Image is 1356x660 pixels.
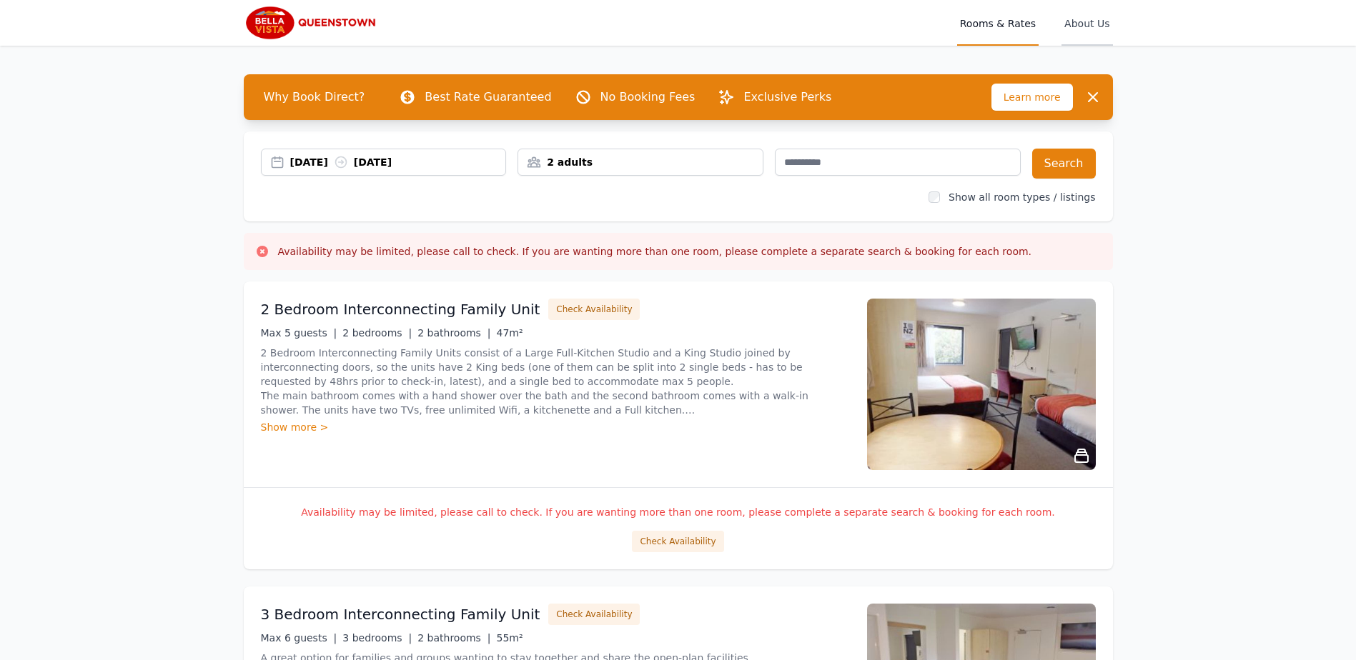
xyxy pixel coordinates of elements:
div: Show more > [261,420,850,434]
label: Show all room types / listings [949,191,1095,203]
p: Availability may be limited, please call to check. If you are wanting more than one room, please ... [261,505,1096,519]
h3: 3 Bedroom Interconnecting Family Unit [261,604,540,624]
h3: Availability may be limited, please call to check. If you are wanting more than one room, please ... [278,244,1032,259]
p: No Booking Fees [600,89,696,106]
span: 2 bathrooms | [417,327,490,339]
span: Max 6 guests | [261,632,337,644]
h3: 2 Bedroom Interconnecting Family Unit [261,299,540,319]
p: Best Rate Guaranteed [425,89,551,106]
p: 2 Bedroom Interconnecting Family Units consist of a Large Full-Kitchen Studio and a King Studio j... [261,346,850,417]
span: 55m² [497,632,523,644]
div: [DATE] [DATE] [290,155,506,169]
p: Exclusive Perks [743,89,831,106]
img: Bella Vista Queenstown [244,6,381,40]
span: Max 5 guests | [261,327,337,339]
button: Check Availability [548,604,640,625]
div: 2 adults [518,155,763,169]
span: Learn more [991,84,1073,111]
button: Check Availability [632,531,723,552]
span: 2 bedrooms | [342,327,412,339]
button: Check Availability [548,299,640,320]
span: 3 bedrooms | [342,632,412,644]
span: 47m² [497,327,523,339]
button: Search [1032,149,1096,179]
span: Why Book Direct? [252,83,377,111]
span: 2 bathrooms | [417,632,490,644]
